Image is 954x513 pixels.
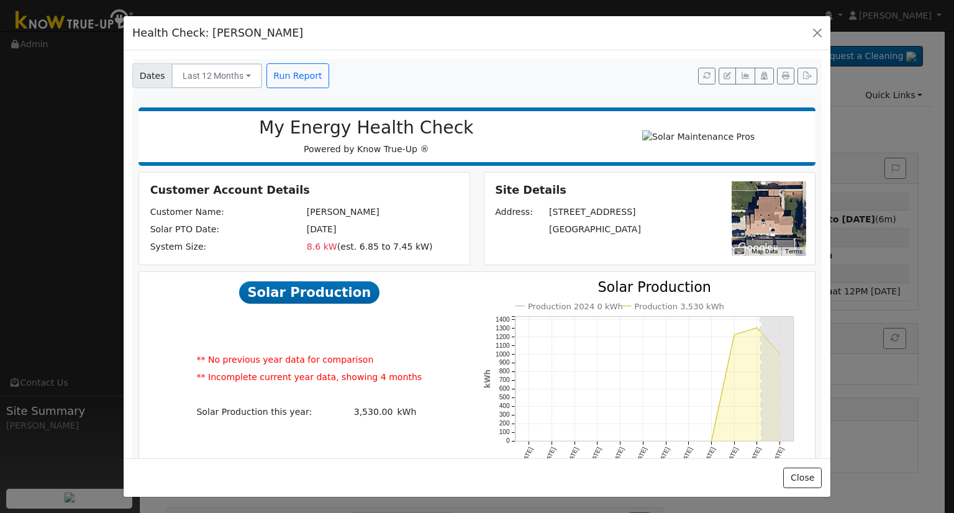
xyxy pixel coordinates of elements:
[132,63,172,88] span: Dates
[710,440,712,442] circle: onclick=""
[496,351,510,358] text: 1000
[337,242,341,252] span: (
[755,68,774,85] button: Login As - disabled
[565,446,579,467] text: [DATE]
[499,412,509,419] text: 300
[499,377,509,384] text: 700
[150,184,310,196] strong: Customer Account Details
[493,204,547,221] td: Address:
[499,360,509,366] text: 900
[547,204,670,221] td: [STREET_ADDRESS]
[634,302,724,311] text: Production 3,530 kWh
[304,221,461,238] td: [DATE]
[152,117,581,138] h2: My Energy Health Check
[148,221,304,238] td: Solar PTO Date:
[702,446,717,467] text: [DATE]
[496,316,510,323] text: 1400
[637,125,760,148] img: Solar Maintenance Pros
[634,446,648,467] text: [DATE]
[429,242,433,252] span: )
[735,247,743,256] button: Keyboard shortcuts
[499,368,509,375] text: 800
[777,68,794,85] button: Print
[735,240,776,256] a: Open this area in Google Maps (opens a new window)
[752,247,778,256] button: Map Data
[496,342,510,349] text: 1100
[148,238,304,256] td: System Size:
[499,394,509,401] text: 500
[547,221,670,238] td: [GEOGRAPHIC_DATA]
[733,334,735,336] circle: onclick=""
[747,446,762,467] text: [DATE]
[698,68,715,85] button: Refresh
[499,429,509,436] text: 100
[719,68,736,85] button: Edit User
[735,240,776,256] img: Google
[495,184,566,196] strong: Site Details
[194,404,342,421] td: Solar Production this year:
[506,438,509,445] text: 0
[499,403,509,410] text: 400
[266,63,329,88] button: Run Report
[783,468,821,489] button: Close
[588,446,602,467] text: [DATE]
[656,446,671,467] text: [DATE]
[132,25,303,41] h5: Health Check: [PERSON_NAME]
[342,404,395,421] td: 3,530.00
[597,279,711,295] text: Solar Production
[528,302,623,311] text: Production 2024 0 kWh
[519,446,534,467] text: [DATE]
[785,248,802,255] a: Terms (opens in new tab)
[725,446,740,467] text: [DATE]
[679,446,694,467] text: [DATE]
[542,446,557,467] text: [DATE]
[148,204,304,221] td: Customer Name:
[307,242,337,252] span: 8.6 kW
[395,404,424,421] td: kWh
[499,386,509,393] text: 600
[483,370,492,388] text: kWh
[496,325,510,332] text: 1300
[499,420,509,427] text: 200
[756,327,758,329] circle: onclick=""
[611,446,625,467] text: [DATE]
[145,117,588,156] div: Powered by Know True-Up ®
[304,204,461,221] td: [PERSON_NAME]
[340,242,429,252] span: est. 6.85 to 7.45 kW
[171,63,262,88] button: Last 12 Months
[194,351,424,368] td: ** No previous year data for comparison
[770,446,785,467] text: [DATE]
[496,334,510,340] text: 1200
[239,281,379,304] span: Solar Production
[735,68,755,85] button: Multi-Series Graph
[797,68,817,85] button: Export Interval Data
[194,369,424,386] td: ** Incomplete current year data, showing 4 months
